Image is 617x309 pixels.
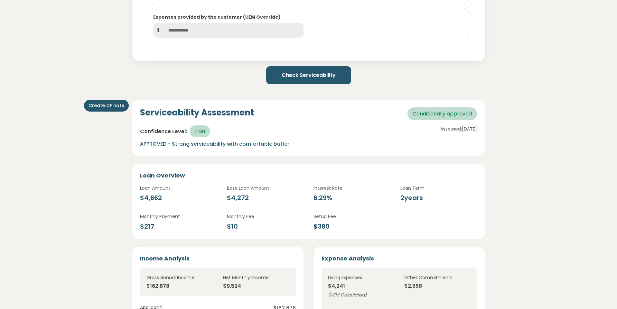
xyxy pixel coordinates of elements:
[322,254,477,262] h5: Expense Analysis
[140,213,217,220] p: Monthly Payment
[227,222,304,231] div: $10
[266,66,351,84] button: Check Serviceability
[223,274,289,281] p: Net Monthly Income
[404,282,471,290] div: $2,658
[404,274,471,281] p: Other Commitments
[328,274,394,281] p: Living Expenses
[84,100,129,112] button: Create CF note
[140,140,361,148] p: APPROVED - Strong serviceability with comfortable buffer
[146,274,213,281] p: Gross Annual Income
[153,14,281,21] label: Expenses provided by the customer (HEM Override)
[313,193,390,203] div: 6.29 %
[227,213,304,220] p: Monthly Fee
[400,185,477,192] p: Loan Term
[89,102,124,109] span: Create CF note
[227,193,304,203] div: $4,272
[140,185,217,192] p: Loan Amount
[140,107,254,118] h4: Serviceability Assessment
[140,254,295,262] h5: Income Analysis
[153,23,164,38] span: $
[227,185,304,192] p: Base Loan Amount
[407,107,477,120] span: Conditionally approved
[313,222,390,231] div: $390
[400,193,477,203] div: 2 years
[140,193,217,203] div: $4,662
[190,125,210,137] span: HIGH
[371,125,477,132] p: Assessed: [DATE]
[140,222,217,231] div: $217
[313,213,390,220] p: Setup Fee
[140,128,187,135] span: Confidence Level:
[585,278,617,309] iframe: Chat Widget
[146,282,213,290] div: $162,878
[223,282,289,290] div: $9,524
[140,171,477,179] h5: Loan Overview
[328,291,394,298] p: ( HEM Calculated )
[313,185,390,192] p: Interest Rate
[328,282,394,290] div: $4,241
